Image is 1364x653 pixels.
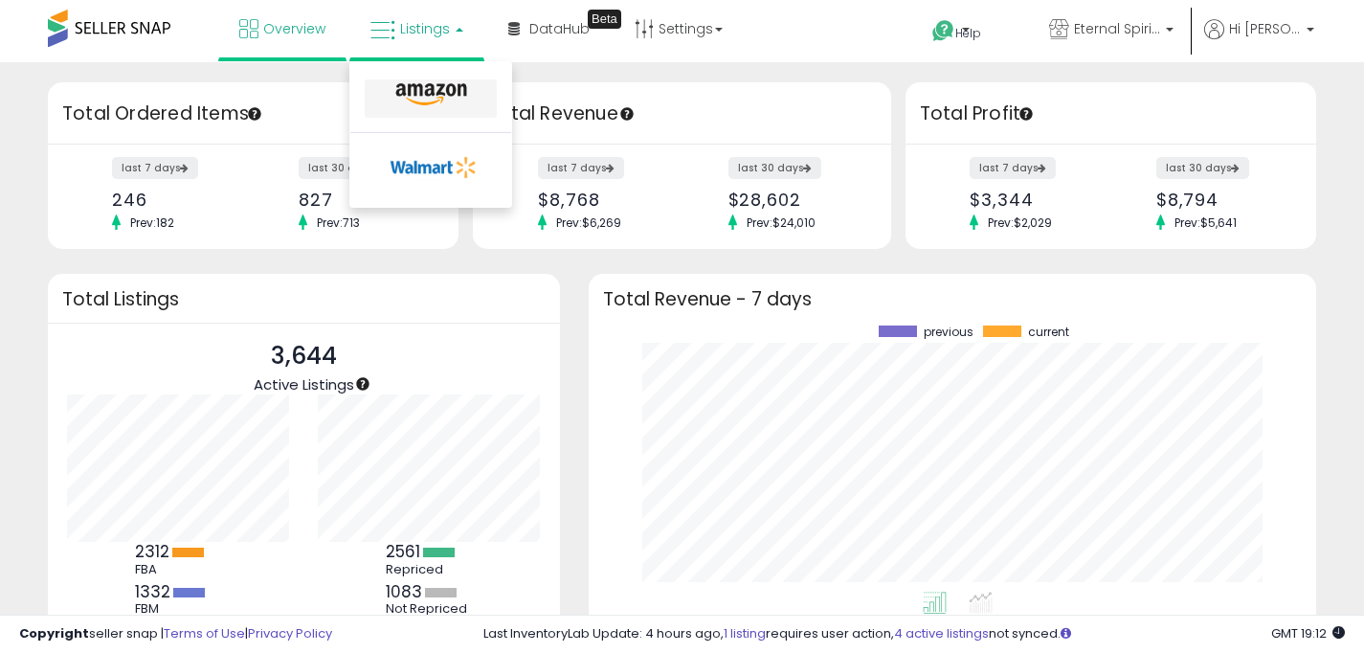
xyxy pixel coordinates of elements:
a: Hi [PERSON_NAME] [1204,19,1314,62]
span: Prev: $2,029 [978,214,1062,231]
div: $28,602 [728,190,858,210]
i: Click here to read more about un-synced listings. [1061,627,1071,640]
div: FBA [135,562,221,577]
a: Terms of Use [164,624,245,642]
b: 1332 [135,580,170,603]
div: 827 [299,190,425,210]
span: Help [955,25,981,41]
h3: Total Listings [62,292,546,306]
div: Tooltip anchor [618,105,636,123]
span: Prev: $24,010 [737,214,825,231]
a: 1 listing [724,624,766,642]
span: Prev: $5,641 [1165,214,1246,231]
label: last 7 days [538,157,624,179]
div: $8,794 [1156,190,1283,210]
div: $3,344 [970,190,1096,210]
h3: Total Revenue - 7 days [603,292,1302,306]
h3: Total Profit [920,101,1302,127]
a: Privacy Policy [248,624,332,642]
span: Prev: $6,269 [547,214,631,231]
i: Get Help [931,19,955,43]
div: Last InventoryLab Update: 4 hours ago, requires user action, not synced. [483,625,1345,643]
h3: Total Revenue [487,101,877,127]
span: Eternal Spirits [1074,19,1160,38]
p: 3,644 [254,338,354,374]
span: Active Listings [254,374,354,394]
div: Tooltip anchor [588,10,621,29]
span: previous [924,326,973,339]
label: last 30 days [1156,157,1249,179]
span: Listings [400,19,450,38]
div: Tooltip anchor [1017,105,1035,123]
label: last 30 days [299,157,391,179]
div: Repriced [386,562,472,577]
a: 4 active listings [894,624,989,642]
div: 246 [112,190,238,210]
span: current [1028,326,1069,339]
div: seller snap | | [19,625,332,643]
label: last 30 days [728,157,821,179]
span: DataHub [529,19,590,38]
a: Help [917,5,1018,62]
b: 1083 [386,580,422,603]
div: $8,768 [538,190,667,210]
b: 2561 [386,540,420,563]
span: Prev: 182 [121,214,184,231]
span: Overview [263,19,325,38]
div: Tooltip anchor [354,375,371,393]
h3: Total Ordered Items [62,101,444,127]
label: last 7 days [970,157,1056,179]
strong: Copyright [19,624,89,642]
b: 2312 [135,540,169,563]
div: FBM [135,601,221,617]
div: Tooltip anchor [246,105,263,123]
span: 2025-09-10 19:12 GMT [1271,624,1345,642]
span: Hi [PERSON_NAME] [1229,19,1301,38]
label: last 7 days [112,157,198,179]
div: Not Repriced [386,601,472,617]
span: Prev: 713 [307,214,369,231]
